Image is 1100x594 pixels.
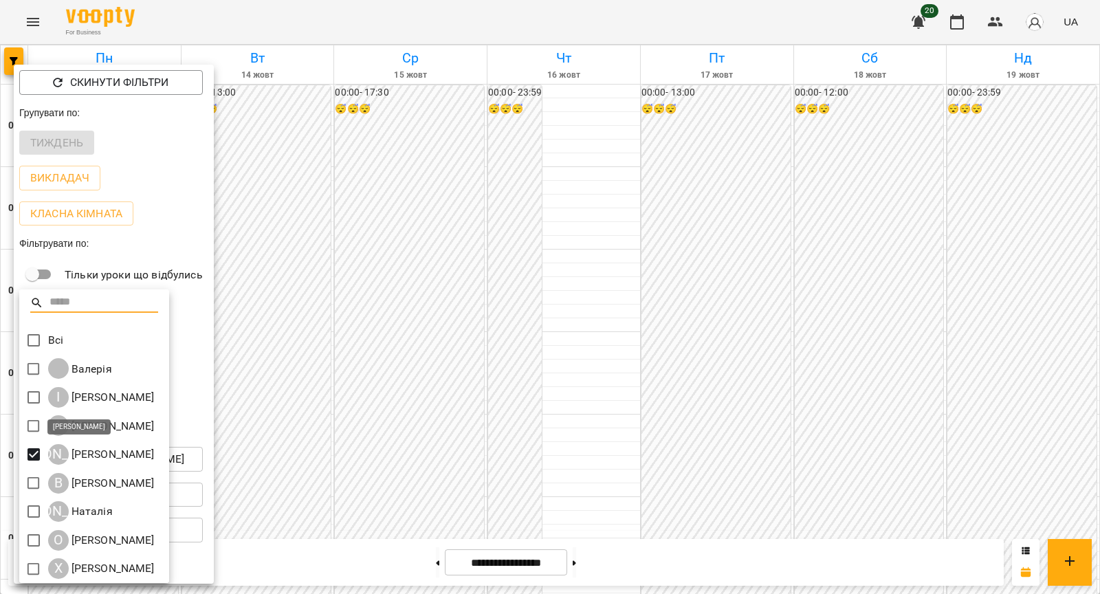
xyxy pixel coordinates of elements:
[48,530,69,551] div: О
[48,473,155,494] div: Василина
[69,503,113,520] p: Наталія
[48,444,69,465] div: [PERSON_NAME]
[48,558,155,579] a: Х [PERSON_NAME]
[48,415,69,436] div: І
[48,558,69,579] div: Х
[48,387,155,408] a: І [PERSON_NAME]
[48,358,112,379] a: Валерія
[48,415,155,436] div: Ірина Килиба
[48,473,69,494] div: В
[48,473,155,494] a: В [PERSON_NAME]
[69,560,155,577] p: [PERSON_NAME]
[48,387,69,408] div: І
[48,415,155,436] a: І [PERSON_NAME]
[69,389,155,406] p: [PERSON_NAME]
[48,444,155,465] a: [PERSON_NAME] [PERSON_NAME]
[69,475,155,492] p: [PERSON_NAME]
[69,361,112,377] p: Валерія
[48,501,113,522] div: Наталія
[69,418,155,434] p: [PERSON_NAME]
[48,530,155,551] a: О [PERSON_NAME]
[48,387,155,408] div: Ірина
[48,332,63,349] p: Всі
[48,501,113,522] a: [PERSON_NAME] Наталія
[69,532,155,549] p: [PERSON_NAME]
[69,446,155,463] p: [PERSON_NAME]
[48,558,155,579] div: Христина Брик
[48,501,69,522] div: [PERSON_NAME]
[48,530,155,551] div: Олександра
